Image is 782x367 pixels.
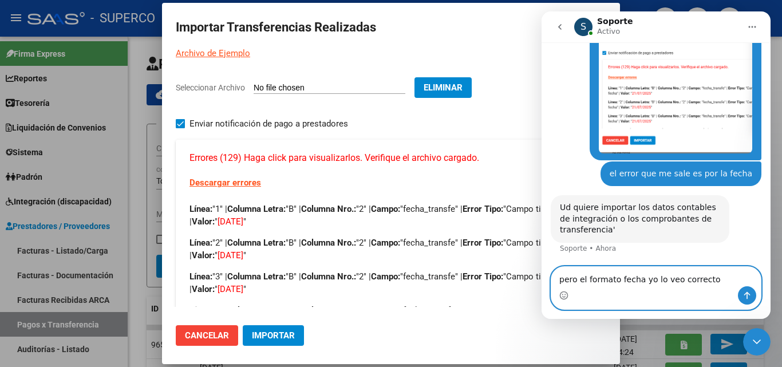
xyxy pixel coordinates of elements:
strong: Línea: [189,238,212,248]
span: Importar [252,330,295,341]
span: [DATE] [218,216,243,227]
strong: Valor: [192,216,215,227]
strong: Columna Letra: [227,238,286,248]
strong: Valor: [192,250,215,261]
button: Selector de emoji [18,279,27,289]
strong: Error Tipo: [463,238,503,248]
button: Enviar un mensaje… [196,275,215,293]
strong: Error Tipo: [463,204,503,214]
strong: Línea: [189,305,212,315]
strong: Campo: [371,305,400,315]
span: Seleccionar Archivo [176,83,245,92]
strong: Columna Letra: [227,204,286,214]
span: Errores (129) Haga click para visualizarlos. Verifique el archivo cargado. [189,151,479,165]
strong: Columna Nro.: [301,204,356,214]
button: Cancelar [176,325,238,346]
p: "1" | "B" | "2" | "fecha_transfe" | "Campo tipo fecha" | " " [189,203,593,228]
div: Ud quiere importar los datos contables de integración o los comprobantes de transferencia' [18,191,179,224]
span: [DATE] [218,284,243,294]
strong: Campo: [371,238,400,248]
strong: Campo: [371,204,400,214]
strong: Valor: [192,284,215,294]
div: Soporte • Ahora [18,234,74,240]
span: Enviar notificación de pago a prestadores [189,117,348,131]
a: Archivo de Ejemplo [176,48,250,58]
h2: Importar Transferencias Realizadas [176,17,606,38]
p: "2" | "B" | "2" | "fecha_transfe" | "Campo tipo fecha" | " " [189,236,593,262]
textarea: Escribe un mensaje... [10,255,219,275]
mat-expansion-panel-header: Errores (129) Haga click para visualizarlos. Verifique el archivo cargado. [176,140,606,176]
div: Edith dice… [9,150,220,184]
strong: Línea: [189,204,212,214]
span: Cancelar [185,330,229,341]
strong: Columna Nro.: [301,238,356,248]
a: Descargar errores [189,177,261,188]
div: el error que me sale es por la fecha [68,157,211,168]
strong: Campo: [371,271,400,282]
button: Importar [243,325,304,346]
div: Soporte dice… [9,184,220,256]
button: Eliminar [414,77,472,98]
span: Eliminar [424,82,463,93]
strong: Columna Nro.: [301,305,356,315]
strong: Error Tipo: [463,271,503,282]
div: el error que me sale es por la fecha [59,150,220,175]
strong: Columna Letra: [227,271,286,282]
p: "3" | "B" | "2" | "fecha_transfe" | "Campo tipo fecha" | " " [189,270,593,295]
strong: Columna Letra: [227,305,286,315]
div: Ud quiere importar los datos contables de integración o los comprobantes de transferencia'Soporte... [9,184,188,231]
iframe: Intercom live chat [542,11,771,319]
strong: Columna Nro.: [301,271,356,282]
p: "4" | "B" | "2" | "fecha_transfe" | "Campo tipo fecha" | " " [189,304,593,329]
iframe: Intercom live chat [743,328,771,356]
span: [DATE] [218,250,243,261]
strong: Error Tipo: [463,305,503,315]
strong: Línea: [189,271,212,282]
